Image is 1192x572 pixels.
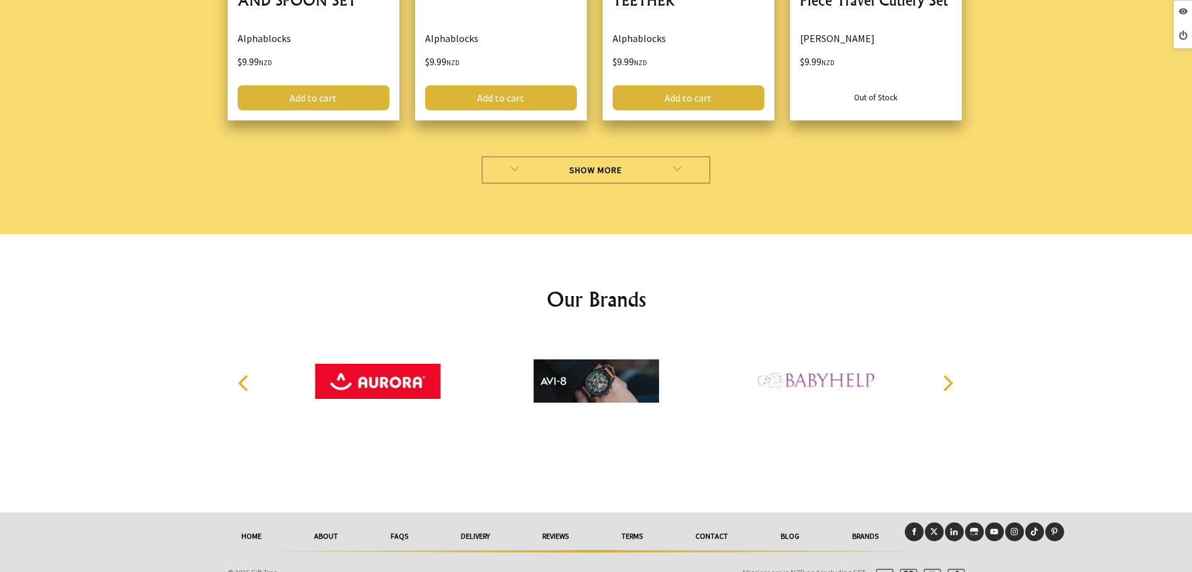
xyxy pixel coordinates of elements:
a: Blog [754,522,826,550]
h2: Our Brands [225,284,968,314]
a: Add to cart [613,85,764,110]
a: Terms [595,522,669,550]
img: Aurora World [315,334,440,428]
a: X (Twitter) [925,522,944,541]
a: reviews [516,522,595,550]
a: LinkedIn [945,522,964,541]
a: About [288,522,364,550]
img: AVI-8 [534,334,659,428]
button: Previous [231,369,259,397]
a: Tiktok [1025,522,1044,541]
a: Instagram [1005,522,1024,541]
a: Facebook [905,522,924,541]
a: HOME [215,522,288,550]
a: Brands [826,522,905,550]
a: FAQs [364,522,435,550]
img: Baby Help [752,334,877,428]
a: Add to cart [238,85,389,110]
a: Contact [669,522,754,550]
a: Add to cart [425,85,577,110]
button: Next [934,369,961,397]
a: Show More [482,156,710,184]
a: Pinterest [1045,522,1064,541]
a: Youtube [985,522,1004,541]
a: delivery [435,522,516,550]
